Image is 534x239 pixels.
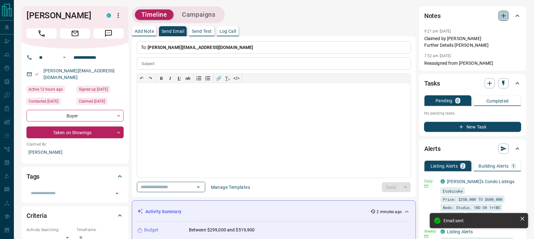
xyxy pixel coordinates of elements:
span: Email [60,28,90,39]
button: ↶ [137,74,146,83]
button: ↷ [146,74,155,83]
p: Listing Alerts [431,164,458,168]
p: Completed [486,99,509,103]
span: 𝐔 [178,76,181,81]
a: [PERSON_NAME][EMAIL_ADDRESS][DOMAIN_NAME] [44,68,115,80]
p: 2 minutes ago [377,209,402,215]
button: Open [194,183,203,192]
p: 7:52 am [DATE] [424,54,451,58]
svg: Email Valid [35,72,39,76]
button: 𝐔 [175,74,184,83]
p: Timeframe: [77,227,124,233]
p: Actively Searching: [26,227,73,233]
h2: Criteria [26,211,47,221]
p: [PERSON_NAME] [26,147,124,158]
svg: Email [424,234,429,239]
span: Signed up [DATE] [79,86,108,93]
p: Claimed By: [26,141,124,147]
h2: Tags [26,171,39,182]
div: split button [382,182,411,192]
span: Message [93,28,124,39]
span: Beds: Studio, 1BD OR 1+1BD [443,204,500,211]
p: Add Note [135,29,154,33]
button: Open [61,54,68,61]
p: Reassigned from [PERSON_NAME] [424,60,521,67]
div: Wed Aug 13 2025 [26,86,73,95]
button: ab [184,74,192,83]
div: Mon May 23 2022 [77,98,124,107]
span: [PERSON_NAME][EMAIL_ADDRESS][DOMAIN_NAME] [148,45,253,50]
p: Between $299,000 and $519,900 [189,227,255,233]
div: condos.ca [107,13,111,18]
p: Building Alerts [479,164,509,168]
div: Activity Summary2 minutes ago [137,206,411,218]
h2: Notes [424,11,441,21]
p: Activity Summary [145,208,181,215]
p: Weekly [424,229,437,234]
p: 0 [457,99,459,103]
span: Call [26,28,57,39]
span: Claimed [DATE] [79,98,105,105]
p: Subject: [142,61,156,67]
div: Alerts [424,141,521,156]
svg: Email [424,184,429,188]
button: 🔗 [214,74,223,83]
button: Bullet list [203,74,212,83]
button: T̲ₓ [223,74,232,83]
s: ab [185,76,191,81]
button: 𝑰 [166,74,175,83]
p: Send Text [192,29,212,33]
p: To: [137,41,411,54]
p: 9:21 pm [DATE] [424,29,451,33]
div: Tags [26,169,124,184]
div: Criteria [26,208,124,223]
div: Tasks [424,76,521,91]
div: Taken on Showings [26,127,124,138]
p: Budget [144,227,159,233]
h2: Alerts [424,144,441,154]
p: Claimed by [PERSON_NAME] Further Details [PERSON_NAME] [424,35,521,49]
button: Timeline [135,9,173,20]
button: New Task [424,122,521,132]
button: 𝐁 [157,74,166,83]
p: 1 [513,164,515,168]
p: 2 [462,164,464,168]
div: Email sent [444,218,518,223]
div: Notes [424,8,521,23]
div: Sat May 28 2022 [26,98,73,107]
p: Send Email [161,29,184,33]
div: condos.ca [441,179,445,184]
p: No pending tasks [424,109,521,118]
button: Numbered list [195,74,203,83]
a: [PERSON_NAME]'s Condo Listings [447,179,515,184]
span: Contacted [DATE] [29,98,58,105]
button: </> [232,74,241,83]
div: Buyer [26,110,124,122]
h2: Tasks [424,78,440,88]
span: Active 12 hours ago [29,86,63,93]
button: Manage Templates [207,182,254,192]
button: Campaigns [176,9,222,20]
div: Fri Sep 22 2017 [77,86,124,95]
p: Pending [436,99,453,103]
button: Open [113,189,121,198]
p: Log Call [220,29,236,33]
h1: [PERSON_NAME] [26,10,97,21]
p: Daily [424,178,437,184]
span: Etobicoke [443,188,463,194]
span: Price: $350,000 TO $600,000 [443,196,502,202]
